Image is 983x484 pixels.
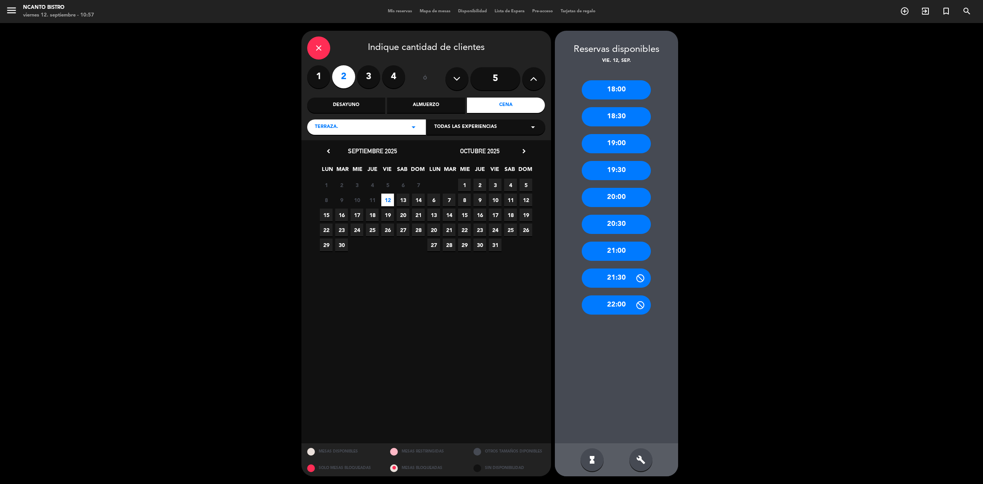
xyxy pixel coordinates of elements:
div: SIN DISPONIBILIDAD [468,460,551,476]
span: 4 [504,179,517,191]
i: chevron_right [520,147,528,155]
button: menu [6,5,17,19]
span: 1 [320,179,333,191]
span: VIE [381,165,394,177]
label: 2 [332,65,355,88]
div: 22:00 [582,295,651,315]
span: MAR [336,165,349,177]
span: septiembre 2025 [348,147,397,155]
span: 3 [489,179,501,191]
i: arrow_drop_down [528,123,538,132]
span: SAB [503,165,516,177]
span: 24 [489,224,501,236]
span: JUE [473,165,486,177]
span: VIE [488,165,501,177]
i: search [962,7,971,16]
span: DOM [411,165,424,177]
label: 3 [357,65,380,88]
i: exit_to_app [921,7,930,16]
span: 22 [458,224,471,236]
span: 14 [443,209,455,221]
span: 18 [366,209,379,221]
span: Mapa de mesas [416,9,454,13]
span: 13 [397,194,409,206]
span: SAB [396,165,409,177]
label: 1 [307,65,330,88]
span: 15 [320,209,333,221]
div: 20:00 [582,188,651,207]
i: menu [6,5,17,16]
span: 6 [427,194,440,206]
span: 12 [520,194,532,206]
span: 19 [381,209,394,221]
span: 10 [489,194,501,206]
span: 23 [473,224,486,236]
span: 25 [504,224,517,236]
div: Reservas disponibles [555,42,678,57]
span: MIE [458,165,471,177]
div: SOLO MESAS BLOQUEADAS [301,460,385,476]
span: 16 [335,209,348,221]
div: vie. 12, sep. [555,57,678,65]
span: 22 [320,224,333,236]
div: viernes 12. septiembre - 10:57 [23,12,94,19]
span: 18 [504,209,517,221]
span: 25 [366,224,379,236]
span: 3 [351,179,363,191]
span: 1 [458,179,471,191]
div: Indique cantidad de clientes [307,36,545,60]
span: 14 [412,194,425,206]
span: 26 [520,224,532,236]
span: 11 [366,194,379,206]
div: 18:00 [582,80,651,99]
span: Terraza. [315,123,338,131]
span: 23 [335,224,348,236]
span: 21 [412,209,425,221]
div: ó [413,65,438,92]
span: 29 [320,239,333,251]
span: JUE [366,165,379,177]
div: 21:00 [582,242,651,261]
i: close [314,43,323,53]
span: 27 [427,239,440,251]
span: 6 [397,179,409,191]
span: 28 [412,224,425,236]
div: MESAS DISPONIBLES [301,443,385,460]
span: MAR [444,165,456,177]
div: Almuerzo [387,98,465,113]
i: turned_in_not [942,7,951,16]
span: 15 [458,209,471,221]
span: 2 [473,179,486,191]
span: 17 [489,209,501,221]
span: 10 [351,194,363,206]
div: 19:30 [582,161,651,180]
span: 28 [443,239,455,251]
span: 2 [335,179,348,191]
span: 20 [397,209,409,221]
i: hourglass_full [587,455,597,464]
div: Cena [467,98,545,113]
i: arrow_drop_down [409,123,418,132]
span: LUN [321,165,334,177]
div: 19:00 [582,134,651,153]
div: 18:30 [582,107,651,126]
span: Lista de Espera [491,9,528,13]
span: 8 [458,194,471,206]
div: MESAS BLOQUEADAS [384,460,468,476]
span: 5 [520,179,532,191]
span: Pre-acceso [528,9,557,13]
span: 11 [504,194,517,206]
span: 30 [335,239,348,251]
span: 16 [473,209,486,221]
span: 27 [397,224,409,236]
span: 7 [412,179,425,191]
i: build [636,455,645,464]
div: Ncanto Bistro [23,4,94,12]
span: MIE [351,165,364,177]
label: 4 [382,65,405,88]
span: 13 [427,209,440,221]
span: Tarjetas de regalo [557,9,599,13]
span: 21 [443,224,455,236]
i: chevron_left [324,147,333,155]
span: 31 [489,239,501,251]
